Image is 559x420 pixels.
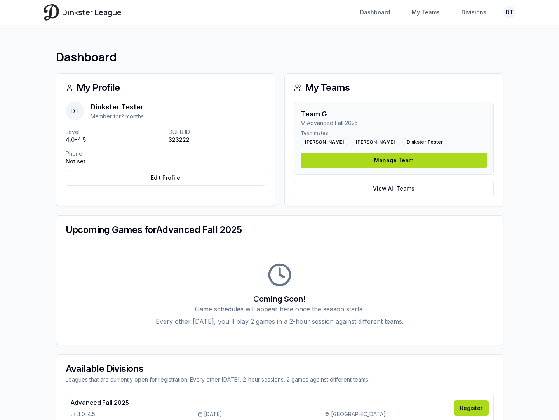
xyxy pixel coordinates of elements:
[66,364,494,373] div: Available Divisions
[66,83,265,92] div: My Profile
[503,6,516,19] button: DT
[301,138,348,146] div: [PERSON_NAME]
[66,128,162,136] p: Level
[66,304,494,314] p: Game schedules will appear here once the season starts.
[56,50,503,64] h1: Dashboard
[66,150,162,158] p: Phone
[204,410,222,418] span: [DATE]
[402,138,447,146] div: Dinkster Tester
[77,410,95,418] span: 4.0-4.5
[66,170,265,186] a: Edit Profile
[169,136,265,144] p: 323222
[66,102,84,120] span: DT
[169,128,265,136] p: DUPR ID
[294,83,494,92] div: My Teams
[91,102,144,113] p: Dinkster Tester
[66,317,494,326] p: Every other [DATE], you'll play 2 games in a 2-hour session against different teams.
[301,108,358,119] h3: Team G
[66,293,494,304] h3: Coming Soon!
[331,410,386,418] span: [GEOGRAPHIC_DATA]
[355,5,395,19] a: Dashboard
[44,4,122,20] a: Dinkster League
[66,158,162,165] p: Not set
[407,5,444,19] a: My Teams
[66,376,494,384] div: Leagues that are currently open for registration. Every other [DATE], 2-hour sessions, 2 games ag...
[301,119,358,127] p: Advanced Fall 2025
[71,398,449,407] h4: Advanced Fall 2025
[522,385,547,408] iframe: chat widget
[62,7,122,18] span: Dinkster League
[454,400,489,416] a: Register
[301,153,487,168] a: Manage Team
[294,181,494,196] a: View All Teams
[66,136,162,144] p: 4.0-4.5
[66,225,494,234] div: Upcoming Games for Advanced Fall 2025
[301,130,487,136] p: Teammates
[457,5,491,19] a: Divisions
[91,113,144,120] p: Member for 2 months
[44,4,59,20] img: Dinkster
[352,138,399,146] div: [PERSON_NAME]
